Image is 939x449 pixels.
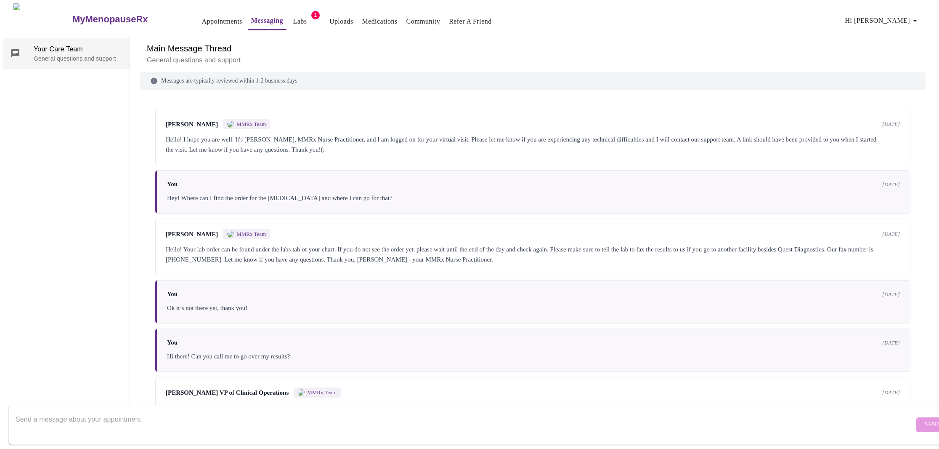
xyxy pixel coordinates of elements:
a: Labs [293,16,307,27]
span: [DATE] [882,291,900,298]
a: Refer a Friend [449,16,492,27]
button: Appointments [199,13,246,30]
span: [PERSON_NAME] VP of Clinical Operations [166,389,289,396]
p: General questions and support [147,55,919,65]
div: Ok it’s not there yet, thank you! [167,303,900,313]
div: Your Care TeamGeneral questions and support [3,38,130,69]
button: Labs [286,13,313,30]
a: Medications [362,16,397,27]
a: Messaging [251,15,283,27]
span: [DATE] [882,121,900,128]
h3: MyMenopauseRx [72,14,148,25]
button: Refer a Friend [446,13,495,30]
img: MMRX [227,121,234,128]
span: Hi [PERSON_NAME] [845,15,920,27]
div: Hello! I hope you are well. It's [PERSON_NAME], MMRx Nurse Practitioner, and I am logged on for y... [166,134,900,155]
span: [DATE] [882,339,900,346]
span: MMRx Team [236,121,266,128]
span: Your Care Team [34,44,123,54]
div: Hi there! Can you call me to go over my results? [167,351,900,361]
button: Messaging [248,12,286,30]
div: Messages are typically reviewed within 1-2 business days [140,72,926,90]
textarea: Send a message about your appointment [16,411,914,438]
span: You [167,339,178,346]
img: MyMenopauseRx Logo [13,3,71,35]
span: [DATE] [882,231,900,238]
a: MyMenopauseRx [71,5,181,34]
span: [DATE] [882,389,900,396]
a: Appointments [202,16,242,27]
p: General questions and support [34,54,123,63]
h6: Main Message Thread [147,42,919,55]
img: MMRX [227,231,234,238]
span: [PERSON_NAME] [166,121,218,128]
span: You [167,291,178,298]
div: Hello! Your lab order can be found under the labs tab of your chart. If you do not see the order ... [166,244,900,265]
button: Hi [PERSON_NAME] [842,12,923,29]
button: Uploads [326,13,357,30]
span: [DATE] [882,181,900,188]
button: Medications [358,13,401,30]
span: MMRx Team [236,231,266,238]
span: 1 [311,11,320,19]
a: Community [406,16,440,27]
img: MMRX [298,389,305,396]
span: MMRx Team [307,389,337,396]
button: Community [403,13,444,30]
div: Hey! Where can I find the order for the [MEDICAL_DATA] and where I can go for that? [167,193,900,203]
span: You [167,181,178,188]
a: Uploads [329,16,353,27]
span: [PERSON_NAME] [166,231,218,238]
